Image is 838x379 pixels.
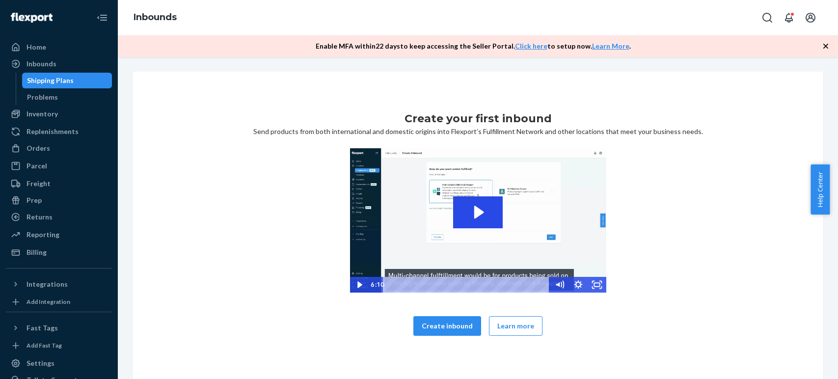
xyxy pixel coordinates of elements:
button: Play Video [350,277,369,293]
a: Reporting [6,227,112,243]
div: Prep [27,195,42,205]
div: Inbounds [27,59,56,69]
div: Parcel [27,161,47,171]
div: Problems [27,92,58,102]
div: Inventory [27,109,58,119]
button: Open account menu [801,8,820,27]
a: Inventory [6,106,112,122]
button: Play Video: 2023-09-11_Flexport_Inbounds_HighRes [453,196,503,228]
a: Prep [6,192,112,208]
p: Enable MFA within 22 days to keep accessing the Seller Portal. to setup now. . [316,41,631,51]
a: Returns [6,209,112,225]
div: Playbar [390,277,545,293]
a: Shipping Plans [22,73,112,88]
div: Freight [27,179,51,189]
div: Orders [27,143,50,153]
a: Freight [6,176,112,191]
button: Fullscreen [588,277,606,293]
a: Parcel [6,158,112,174]
a: Problems [22,89,112,105]
div: Returns [27,212,53,222]
div: Settings [27,358,54,368]
ol: breadcrumbs [126,3,185,32]
a: Inbounds [6,56,112,72]
div: Add Integration [27,298,70,306]
a: Home [6,39,112,55]
div: Home [27,42,46,52]
a: Billing [6,244,112,260]
button: Integrations [6,276,112,292]
div: Add Fast Tag [27,341,62,350]
div: Send products from both international and domestic origins into Flexport’s Fulfillment Network an... [140,111,815,348]
a: Add Integration [6,296,112,308]
a: Settings [6,355,112,371]
div: Billing [27,247,47,257]
button: Create inbound [413,316,481,336]
h1: Create your first inbound [405,111,552,127]
a: Replenishments [6,124,112,139]
button: Close Navigation [92,8,112,27]
button: Help Center [811,164,830,215]
a: Orders [6,140,112,156]
a: Add Fast Tag [6,340,112,352]
div: Integrations [27,279,68,289]
a: Learn More [592,42,629,50]
a: Inbounds [134,12,177,23]
div: Fast Tags [27,323,58,333]
button: Mute [550,277,569,293]
button: Learn more [489,316,542,336]
a: Click here [515,42,547,50]
div: Reporting [27,230,59,240]
img: Flexport logo [11,13,53,23]
button: Show settings menu [569,277,588,293]
button: Open Search Box [757,8,777,27]
button: Fast Tags [6,320,112,336]
div: Replenishments [27,127,79,136]
img: Video Thumbnail [350,148,606,293]
div: Shipping Plans [27,76,74,85]
button: Open notifications [779,8,799,27]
